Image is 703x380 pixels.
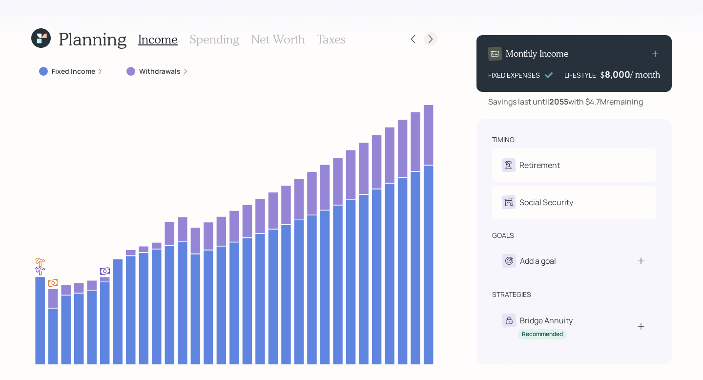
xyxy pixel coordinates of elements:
[519,159,560,171] div: Retirement
[139,66,181,76] label: Withdrawals
[138,32,178,46] h3: Income
[492,135,515,145] div: timing
[506,48,569,59] h4: Monthly Income
[605,68,630,80] div: 8,000
[630,69,660,80] h4: / month
[549,96,568,107] b: 2055
[488,70,540,80] div: FIXED EXPENSES
[520,255,556,267] div: Add a goal
[189,32,239,46] h3: Spending
[522,330,563,338] div: Recommended
[564,70,596,80] div: LIFESTYLE
[520,315,573,326] div: Bridge Annuity
[317,32,345,46] h3: Taxes
[519,196,573,208] div: Social Security
[488,96,643,107] div: Savings last until with $4.7M remaining
[600,69,605,80] h4: $
[492,290,531,299] div: strategies
[251,32,305,46] h3: Net Worth
[59,28,126,49] h1: Planning
[52,66,95,76] label: Fixed Income
[492,231,514,240] div: goals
